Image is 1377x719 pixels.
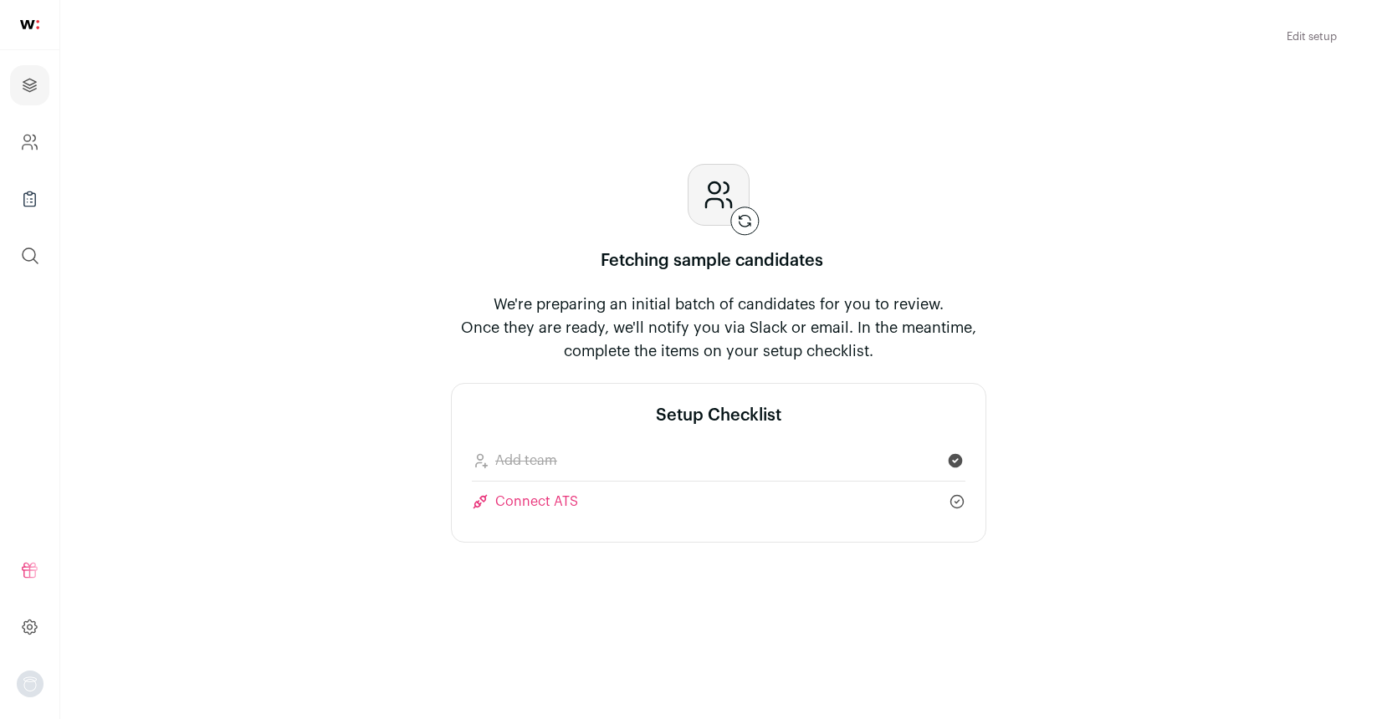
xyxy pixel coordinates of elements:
[20,20,39,29] img: wellfound-shorthand-0d5821cbd27db2630d0214b213865d53afaa358527fdda9d0ea32b1df1b89c2c.svg
[1287,31,1337,42] a: Edit setup
[472,404,965,427] h2: Setup Checklist
[601,252,823,269] span: Fetching sample candidates
[10,122,49,162] a: Company and ATS Settings
[10,179,49,219] a: Company Lists
[472,492,578,512] a: Connect ATS
[451,316,986,363] p: Once they are ready, we'll notify you via Slack or email. In the meantime, complete the items on ...
[472,451,557,471] a: Add team
[451,293,986,316] p: We're preparing an initial batch of candidates for you to review.
[17,671,44,697] button: Open dropdown
[17,671,44,697] img: nopic.png
[10,65,49,105] a: Projects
